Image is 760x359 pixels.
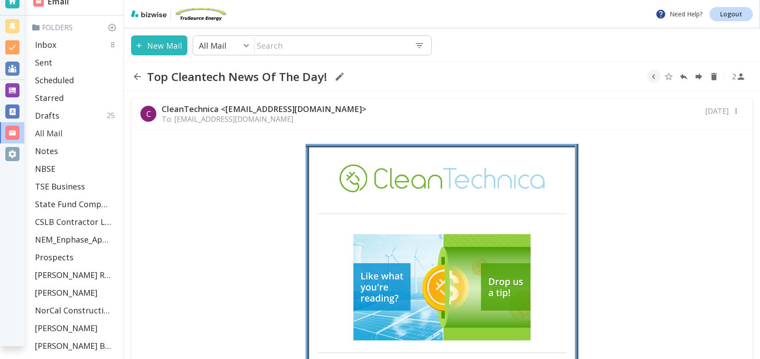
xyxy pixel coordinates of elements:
[35,234,111,245] p: NEM_Enphase_Applications
[31,337,120,355] div: [PERSON_NAME] Batteries
[35,252,74,262] p: Prospects
[655,9,702,19] p: Need Help?
[35,340,111,351] p: [PERSON_NAME] Batteries
[692,70,706,83] button: Forward
[35,323,97,333] p: [PERSON_NAME]
[131,10,167,17] img: bizwise
[705,106,729,116] p: [DATE]
[35,146,58,156] p: Notes
[35,39,56,50] p: Inbox
[31,54,120,71] div: Sent
[35,110,59,121] p: Drafts
[31,160,120,178] div: NBSE
[728,66,749,87] button: See Participants
[35,199,111,209] p: State Fund Compensation
[710,7,753,21] a: Logout
[147,69,327,84] h2: Top Cleantech News Of The Day!
[107,111,118,120] p: 25
[31,107,120,124] div: Drafts25
[31,266,120,284] div: [PERSON_NAME] Residence
[146,108,151,119] p: C
[31,301,120,319] div: NorCal Construction
[131,35,187,55] button: New Mail
[31,231,120,248] div: NEM_Enphase_Applications
[35,216,111,227] p: CSLB Contractor License
[677,70,690,83] button: Reply
[31,248,120,266] div: Prospects
[31,89,120,107] div: Starred
[720,11,742,17] p: Logout
[35,287,97,298] p: [PERSON_NAME]
[162,114,366,124] p: To: [EMAIL_ADDRESS][DOMAIN_NAME]
[31,142,120,160] div: Notes
[35,93,64,103] p: Starred
[31,178,120,195] div: TSE Business
[35,57,52,68] p: Sent
[707,70,721,83] button: Delete
[31,213,120,231] div: CSLB Contractor License
[35,163,55,174] p: NBSE
[31,36,120,54] div: Inbox8
[31,195,120,213] div: State Fund Compensation
[31,23,120,32] p: Folders
[31,319,120,337] div: [PERSON_NAME]
[174,7,227,21] img: TruSource Energy, Inc.
[132,98,752,130] div: CCleanTechnica <[EMAIL_ADDRESS][DOMAIN_NAME]>To: [EMAIL_ADDRESS][DOMAIN_NAME][DATE]
[35,270,111,280] p: [PERSON_NAME] Residence
[199,40,226,51] p: All Mail
[35,305,111,316] p: NorCal Construction
[31,71,120,89] div: Scheduled
[35,181,85,192] p: TSE Business
[732,72,736,81] p: 2
[35,75,74,85] p: Scheduled
[31,284,120,301] div: [PERSON_NAME]
[31,124,120,142] div: All Mail
[162,104,366,114] p: CleanTechnica <[EMAIL_ADDRESS][DOMAIN_NAME]>
[255,36,407,54] input: Search
[111,40,118,50] p: 8
[35,128,62,139] p: All Mail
